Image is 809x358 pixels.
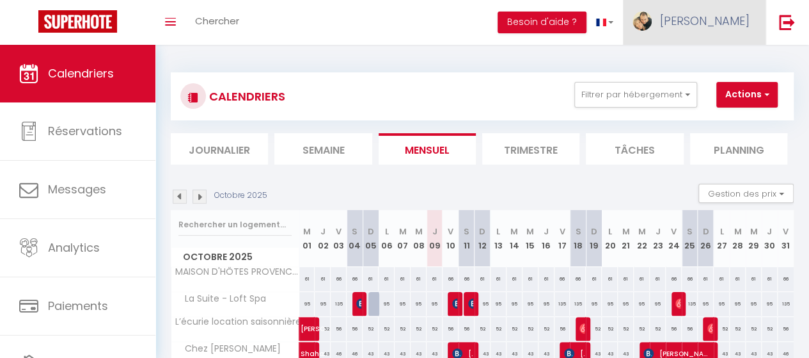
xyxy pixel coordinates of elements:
abbr: M [526,225,534,238]
div: 61 [395,267,411,291]
div: 66 [347,267,363,291]
abbr: M [622,225,630,238]
div: 61 [762,267,778,291]
div: 66 [682,267,698,291]
div: 61 [475,267,491,291]
div: 95 [299,292,315,316]
div: 66 [459,267,475,291]
abbr: M [399,225,407,238]
button: Actions [716,82,778,108]
div: 61 [730,267,746,291]
li: Planning [690,133,787,165]
th: 17 [554,210,570,267]
button: Besoin d'aide ? [498,12,586,33]
th: 07 [395,210,411,267]
div: 52 [538,317,554,341]
div: 61 [698,267,714,291]
div: 95 [730,292,746,316]
span: Sebastien Gerentes [356,291,361,316]
span: Paiements [48,298,108,314]
th: 14 [507,210,522,267]
th: 19 [586,210,602,267]
th: 29 [746,210,762,267]
div: 52 [475,317,491,341]
div: 61 [363,267,379,291]
span: Messages [48,181,106,197]
span: [PERSON_NAME] [301,310,330,334]
th: 27 [714,210,730,267]
div: 95 [650,292,666,316]
div: 66 [331,267,347,291]
abbr: D [368,225,374,238]
div: 95 [602,292,618,316]
div: 66 [554,267,570,291]
div: 95 [427,292,443,316]
p: Octobre 2025 [214,190,267,202]
div: 95 [714,292,730,316]
div: 61 [714,267,730,291]
abbr: S [687,225,693,238]
div: 61 [427,267,443,291]
div: 61 [538,267,554,291]
abbr: S [352,225,357,238]
div: 52 [714,317,730,341]
abbr: V [448,225,453,238]
th: 21 [618,210,634,267]
div: 66 [666,267,682,291]
div: 95 [315,292,331,316]
div: 61 [379,267,395,291]
abbr: L [608,225,612,238]
abbr: J [767,225,772,238]
span: [PERSON_NAME] [579,316,585,341]
img: logout [779,14,795,30]
input: Rechercher un logement... [178,213,292,236]
abbr: J [432,225,437,238]
abbr: J [656,225,661,238]
a: [PERSON_NAME] [294,317,310,341]
div: 61 [411,267,427,291]
div: 95 [746,292,762,316]
abbr: M [510,225,518,238]
span: [PERSON_NAME] [468,291,473,316]
div: 95 [634,292,650,316]
abbr: V [783,225,789,238]
div: 56 [666,317,682,341]
div: 52 [379,317,395,341]
div: 52 [586,317,602,341]
th: 01 [299,210,315,267]
div: 61 [491,267,507,291]
span: Analytics [48,240,100,256]
th: 15 [522,210,538,267]
span: L’écurie location saisonnière [173,317,301,327]
div: 52 [618,317,634,341]
div: 66 [570,267,586,291]
div: 52 [491,317,507,341]
th: 08 [411,210,427,267]
div: 135 [554,292,570,316]
span: Réservations [48,123,122,139]
li: Semaine [274,133,372,165]
li: Mensuel [379,133,476,165]
li: Journalier [171,133,268,165]
div: 52 [650,317,666,341]
th: 04 [347,210,363,267]
abbr: M [415,225,423,238]
div: 95 [522,292,538,316]
th: 05 [363,210,379,267]
li: Tâches [586,133,683,165]
abbr: J [320,225,326,238]
div: 95 [379,292,395,316]
div: 56 [554,317,570,341]
div: 52 [411,317,427,341]
th: 11 [459,210,475,267]
div: 56 [778,317,794,341]
div: 52 [507,317,522,341]
div: 52 [427,317,443,341]
div: 95 [491,292,507,316]
div: 52 [395,317,411,341]
div: 95 [618,292,634,316]
abbr: L [496,225,500,238]
div: 61 [634,267,650,291]
div: 52 [746,317,762,341]
abbr: D [479,225,485,238]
